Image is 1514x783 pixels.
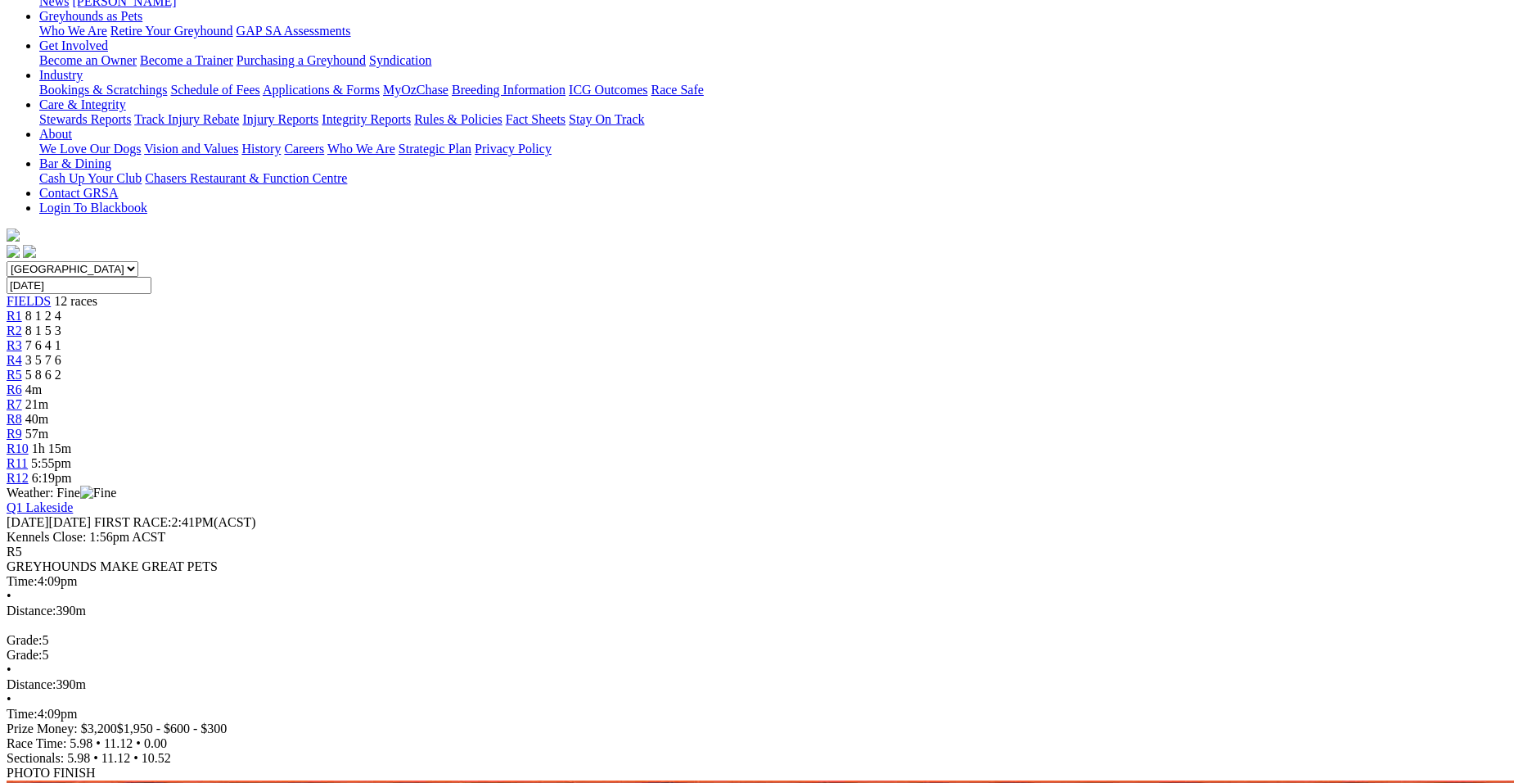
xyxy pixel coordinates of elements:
[39,9,142,23] a: Greyhounds as Pets
[7,633,43,647] span: Grade:
[25,353,61,367] span: 3 5 7 6
[242,112,318,126] a: Injury Reports
[134,112,239,126] a: Track Injury Rebate
[96,736,101,750] span: •
[25,427,48,441] span: 57m
[284,142,324,156] a: Careers
[31,456,71,470] span: 5:55pm
[93,751,98,765] span: •
[414,112,502,126] a: Rules & Policies
[7,277,151,294] input: Select date
[7,368,22,382] a: R5
[7,663,11,677] span: •
[7,456,28,470] a: R11
[241,142,281,156] a: History
[110,24,233,38] a: Retire Your Greyhound
[39,38,108,52] a: Get Involved
[94,515,171,529] span: FIRST RACE:
[39,112,1507,127] div: Care & Integrity
[7,589,11,603] span: •
[25,324,61,337] span: 8 1 5 3
[651,83,703,97] a: Race Safe
[569,112,644,126] a: Stay On Track
[80,486,116,500] img: Fine
[7,677,1507,692] div: 390m
[39,68,83,82] a: Industry
[7,722,1507,736] div: Prize Money: $3,200
[25,382,42,396] span: 4m
[7,604,1507,618] div: 390m
[7,751,64,765] span: Sectionals:
[39,83,167,97] a: Bookings & Scratchings
[39,53,1507,68] div: Get Involved
[39,171,1507,186] div: Bar & Dining
[7,648,43,662] span: Grade:
[101,751,130,765] span: 11.12
[7,397,22,411] span: R7
[25,412,48,426] span: 40m
[117,722,228,735] span: $1,950 - $600 - $300
[7,515,91,529] span: [DATE]
[7,559,1507,574] div: GREYHOUNDS MAKE GREAT PETS
[7,309,22,323] a: R1
[136,736,141,750] span: •
[140,53,233,67] a: Become a Trainer
[7,500,73,514] a: Q1 Lakeside
[237,53,366,67] a: Purchasing a Greyhound
[39,127,72,141] a: About
[7,736,66,750] span: Race Time:
[39,97,126,111] a: Care & Integrity
[7,574,38,588] span: Time:
[39,24,107,38] a: Who We Are
[7,530,1507,545] div: Kennels Close: 1:56pm ACST
[383,83,448,97] a: MyOzChase
[7,545,22,559] span: R5
[506,112,565,126] a: Fact Sheets
[39,24,1507,38] div: Greyhounds as Pets
[7,245,20,258] img: facebook.svg
[7,692,11,706] span: •
[25,368,61,382] span: 5 8 6 2
[7,515,49,529] span: [DATE]
[67,751,90,765] span: 5.98
[32,471,72,485] span: 6:19pm
[7,324,22,337] span: R2
[25,309,61,323] span: 8 1 2 4
[7,633,1507,648] div: 5
[7,766,96,780] span: PHOTO FINISH
[39,201,147,215] a: Login To Blackbook
[32,441,71,455] span: 1h 15m
[39,53,137,67] a: Become an Owner
[39,142,1507,156] div: About
[7,677,56,691] span: Distance:
[7,412,22,426] a: R8
[144,142,238,156] a: Vision and Values
[39,112,131,126] a: Stewards Reports
[25,397,48,411] span: 21m
[54,294,97,308] span: 12 races
[104,736,133,750] span: 11.12
[7,441,29,455] span: R10
[39,83,1507,97] div: Industry
[25,338,61,352] span: 7 6 4 1
[7,471,29,485] span: R12
[7,648,1507,663] div: 5
[7,382,22,396] a: R6
[7,707,1507,722] div: 4:09pm
[70,736,92,750] span: 5.98
[7,229,20,242] img: logo-grsa-white.png
[327,142,395,156] a: Who We Are
[7,294,51,308] span: FIELDS
[7,338,22,352] a: R3
[144,736,167,750] span: 0.00
[399,142,471,156] a: Strategic Plan
[7,353,22,367] a: R4
[7,427,22,441] span: R9
[145,171,347,185] a: Chasers Restaurant & Function Centre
